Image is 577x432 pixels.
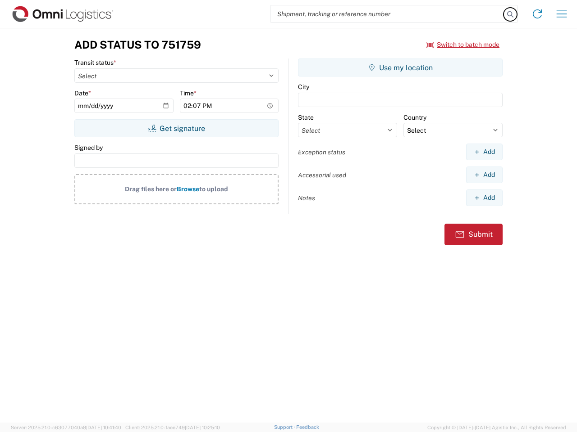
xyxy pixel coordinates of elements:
span: Drag files here or [125,185,177,193]
label: Country [403,113,426,121]
a: Feedback [296,424,319,430]
label: Exception status [298,148,345,156]
label: City [298,83,309,91]
button: Add [466,189,503,206]
button: Use my location [298,58,503,76]
label: Notes [298,194,315,202]
label: Date [74,89,91,97]
button: Submit [444,224,503,245]
label: State [298,113,314,121]
label: Time [180,89,197,97]
a: Support [274,424,297,430]
label: Transit status [74,58,116,67]
label: Accessorial used [298,171,346,179]
span: [DATE] 10:25:10 [185,425,220,430]
input: Shipment, tracking or reference number [270,5,504,22]
button: Switch to batch mode [426,37,499,52]
span: Server: 2025.21.0-c63077040a8 [11,425,121,430]
h3: Add Status to 751759 [74,38,201,51]
button: Add [466,166,503,183]
span: Browse [177,185,199,193]
button: Add [466,144,503,160]
span: to upload [199,185,228,193]
span: Copyright © [DATE]-[DATE] Agistix Inc., All Rights Reserved [427,423,566,432]
label: Signed by [74,144,103,152]
span: [DATE] 10:41:40 [86,425,121,430]
span: Client: 2025.21.0-faee749 [125,425,220,430]
button: Get signature [74,119,279,137]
